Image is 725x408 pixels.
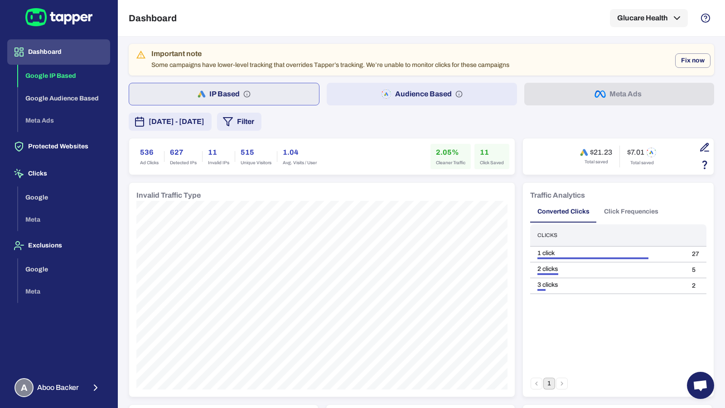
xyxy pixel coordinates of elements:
a: Exclusions [7,241,110,249]
div: 1 click [537,249,677,257]
h6: $21.23 [590,148,612,157]
span: Avg. Visits / User [283,160,317,166]
button: Filter [217,113,261,131]
span: [DATE] - [DATE] [149,116,204,127]
span: Ad Clicks [140,160,159,166]
button: Google [18,258,110,281]
h6: Traffic Analytics [530,190,585,201]
svg: Audience based: Search, Display, Shopping, Video Performance Max, Demand Generation [455,90,463,98]
h5: Dashboard [129,13,177,24]
h6: 515 [241,147,271,158]
h6: 536 [140,147,159,158]
td: 5 [685,262,706,278]
button: IP Based [129,83,319,105]
button: Fix now [675,53,710,68]
h6: 11 [480,147,504,158]
button: Exclusions [7,233,110,258]
nav: pagination navigation [530,378,568,389]
button: Google [18,186,110,209]
button: Glucare Health [610,9,688,27]
span: Detected IPs [170,160,197,166]
a: Google Audience Based [18,94,110,101]
span: Total saved [630,160,654,166]
button: page 1 [543,378,555,389]
button: Audience Based [327,83,517,105]
span: Aboo Backer [37,383,79,392]
button: Estimation based on the quantity of invalid click x cost-per-click. [697,157,712,172]
span: Total saved [585,159,608,165]
span: Invalid IPs [208,160,229,166]
button: Google Audience Based [18,87,110,110]
button: Protected Websites [7,134,110,159]
a: Dashboard [7,47,110,55]
div: Open chat [687,372,714,399]
button: Google IP Based [18,65,110,87]
h6: 11 [208,147,229,158]
button: Dashboard [7,39,110,65]
span: Cleaner Traffic [436,160,465,166]
td: 2 [685,278,706,294]
h6: Invalid Traffic Type [136,190,201,201]
span: Click Saved [480,160,504,166]
h6: 2.05% [436,147,465,158]
h6: $7.01 [627,148,644,157]
th: Clicks [530,224,685,247]
button: AAboo Backer [7,375,110,401]
a: Clicks [7,169,110,177]
td: 27 [685,247,706,262]
button: [DATE] - [DATE] [129,113,212,131]
span: Unique Visitors [241,160,271,166]
div: Important note [151,49,509,58]
div: A [14,378,34,397]
a: Google IP Based [18,71,110,79]
h6: 627 [170,147,197,158]
a: Google [18,265,110,272]
button: Click Frequencies [597,201,666,223]
a: Protected Websites [7,142,110,150]
button: Converted Clicks [530,201,597,223]
h6: 1.04 [283,147,317,158]
div: 2 clicks [537,265,677,273]
a: Google [18,193,110,200]
div: 3 clicks [537,281,677,289]
div: Some campaigns have lower-level tracking that overrides Tapper’s tracking. We’re unable to monito... [151,47,509,73]
button: Clicks [7,161,110,186]
svg: IP based: Search, Display, and Shopping. [243,90,251,98]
